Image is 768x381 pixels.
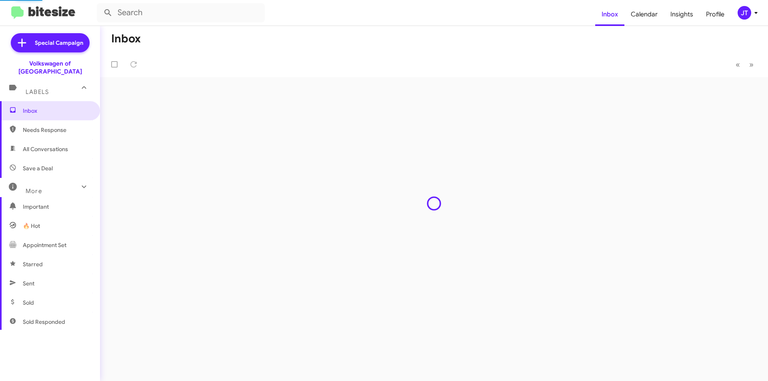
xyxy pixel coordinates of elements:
[97,3,265,22] input: Search
[35,39,83,47] span: Special Campaign
[731,6,759,20] button: JT
[595,3,624,26] a: Inbox
[731,56,745,73] button: Previous
[23,318,65,326] span: Sold Responded
[26,88,49,96] span: Labels
[700,3,731,26] a: Profile
[23,279,34,287] span: Sent
[749,60,754,70] span: »
[23,145,68,153] span: All Conversations
[624,3,664,26] a: Calendar
[111,32,141,45] h1: Inbox
[731,56,758,73] nav: Page navigation example
[23,299,34,307] span: Sold
[26,188,42,195] span: More
[736,60,740,70] span: «
[738,6,751,20] div: JT
[744,56,758,73] button: Next
[664,3,700,26] a: Insights
[23,107,91,115] span: Inbox
[23,241,66,249] span: Appointment Set
[23,260,43,268] span: Starred
[23,222,40,230] span: 🔥 Hot
[23,164,53,172] span: Save a Deal
[23,203,91,211] span: Important
[11,33,90,52] a: Special Campaign
[23,126,91,134] span: Needs Response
